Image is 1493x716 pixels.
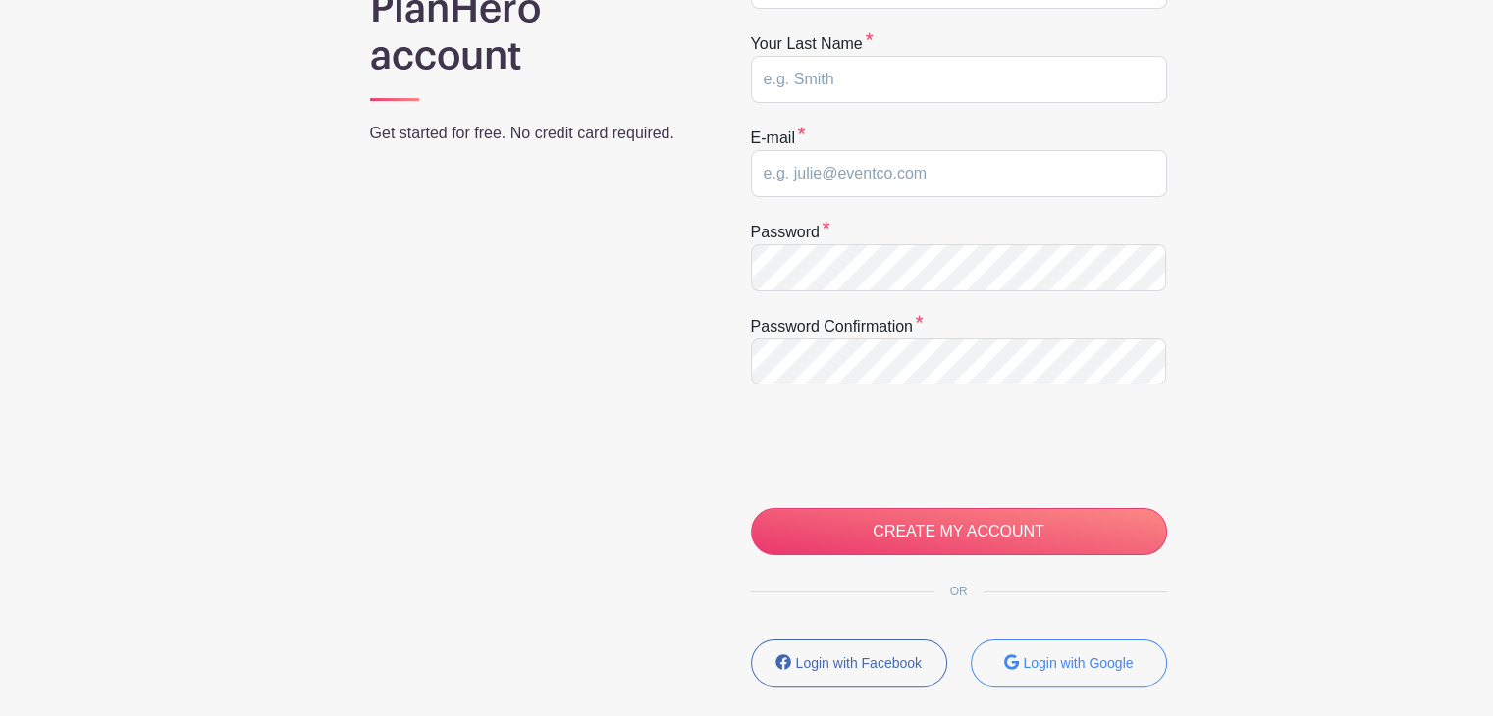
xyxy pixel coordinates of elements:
[971,639,1167,687] button: Login with Google
[796,655,922,671] small: Login with Facebook
[751,508,1167,555] input: CREATE MY ACCOUNT
[751,150,1167,197] input: e.g. julie@eventco.com
[751,408,1049,485] iframe: reCAPTCHA
[934,585,984,598] span: OR
[751,32,874,56] label: Your last name
[370,122,700,145] p: Get started for free. No credit card required.
[751,127,806,150] label: E-mail
[751,221,830,244] label: Password
[1023,655,1133,671] small: Login with Google
[751,56,1167,103] input: e.g. Smith
[751,639,947,687] button: Login with Facebook
[751,315,924,338] label: Password confirmation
